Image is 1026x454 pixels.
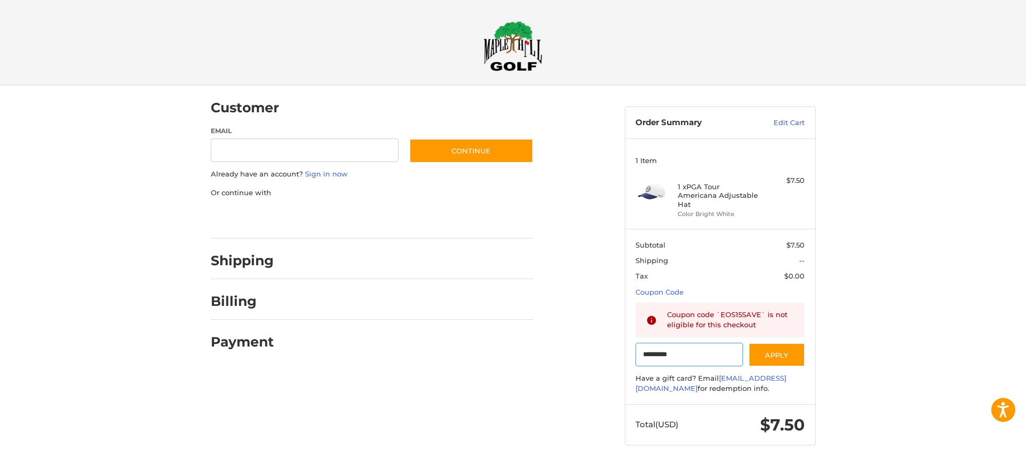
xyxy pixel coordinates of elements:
[635,118,751,128] h3: Order Summary
[211,293,273,310] h2: Billing
[748,343,805,367] button: Apply
[784,272,805,280] span: $0.00
[388,209,469,228] iframe: PayPal-venmo
[635,256,668,265] span: Shipping
[211,334,274,350] h2: Payment
[211,99,279,116] h2: Customer
[305,170,348,178] a: Sign in now
[635,288,684,296] a: Coupon Code
[211,126,399,136] label: Email
[635,373,805,394] div: Have a gift card? Email for redemption info.
[211,188,533,198] p: Or continue with
[751,118,805,128] a: Edit Cart
[678,182,760,209] h4: 1 x PGA Tour Americana Adjustable Hat
[211,252,274,269] h2: Shipping
[211,169,533,180] p: Already have an account?
[635,343,743,367] input: Gift Certificate or Coupon Code
[635,241,665,249] span: Subtotal
[678,210,760,219] li: Color Bright White
[635,272,648,280] span: Tax
[762,175,805,186] div: $7.50
[298,209,378,228] iframe: PayPal-paylater
[409,138,533,163] button: Continue
[635,156,805,165] h3: 1 Item
[760,415,805,435] span: $7.50
[635,419,678,429] span: Total (USD)
[799,256,805,265] span: --
[786,241,805,249] span: $7.50
[484,21,542,71] img: Maple Hill Golf
[207,209,287,228] iframe: PayPal-paypal
[667,310,794,330] div: Coupon code `EOS15SAVE` is not eligible for this checkout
